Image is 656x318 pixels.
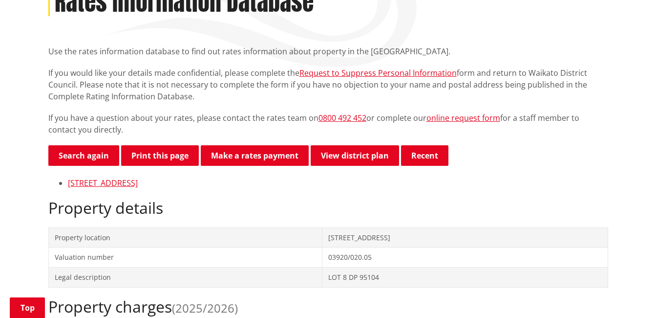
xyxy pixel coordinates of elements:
[201,145,309,166] a: Make a rates payment
[322,267,608,287] td: LOT 8 DP 95104
[48,267,322,287] td: Legal description
[322,248,608,268] td: 03920/020.05
[299,68,457,78] a: Request to Suppress Personal Information
[48,45,608,57] p: Use the rates information database to find out rates information about property in the [GEOGRAPHI...
[48,112,608,136] p: If you have a question about your rates, please contact the rates team on or complete our for a s...
[611,277,646,312] iframe: Messenger Launcher
[48,227,322,248] td: Property location
[172,300,238,316] span: (2025/2026)
[318,113,366,123] a: 0800 492 452
[322,227,608,248] td: [STREET_ADDRESS]
[426,113,500,123] a: online request form
[48,199,608,217] h2: Property details
[311,145,399,166] a: View district plan
[68,178,138,188] a: [STREET_ADDRESS]
[48,248,322,268] td: Valuation number
[401,145,448,166] button: Recent
[48,145,119,166] a: Search again
[48,67,608,102] p: If you would like your details made confidential, please complete the form and return to Waikato ...
[121,145,199,166] button: Print this page
[48,297,608,316] h2: Property charges
[10,297,45,318] a: Top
